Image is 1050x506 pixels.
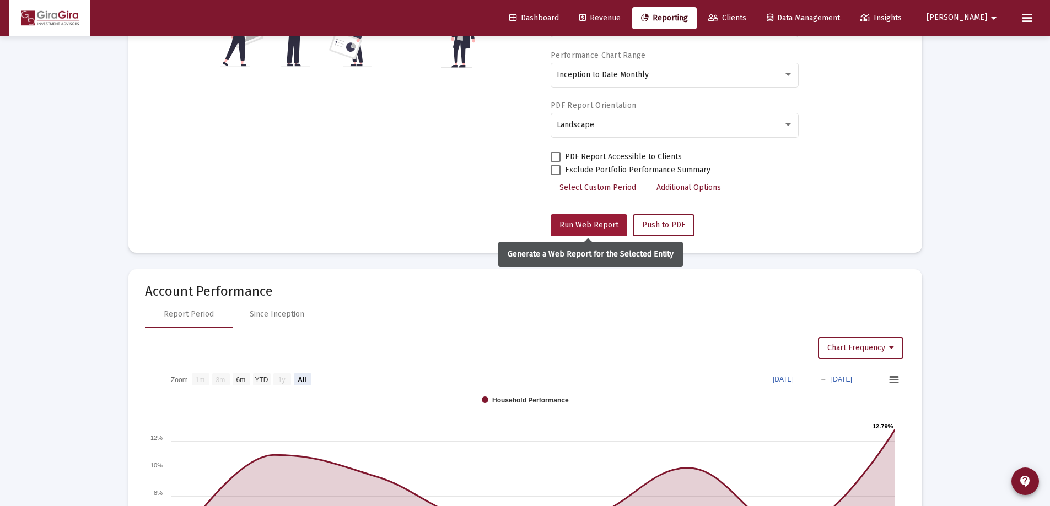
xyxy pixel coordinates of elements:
span: Run Web Report [559,220,618,230]
span: PDF Report Accessible to Clients [565,150,682,164]
a: Revenue [570,7,629,29]
span: Inception to Date Monthly [557,70,649,79]
div: Report Period [164,309,214,320]
span: Exclude Portfolio Performance Summary [565,164,710,177]
text: 1m [195,376,204,383]
label: PDF Report Orientation [551,101,636,110]
mat-icon: contact_support [1019,475,1032,488]
text: 8% [154,489,163,496]
a: Data Management [758,7,849,29]
mat-icon: arrow_drop_down [987,7,1000,29]
text: 1y [278,376,285,383]
text: 10% [150,462,162,469]
span: Dashboard [509,13,559,23]
span: [PERSON_NAME] [927,13,987,23]
a: Insights [852,7,911,29]
span: Clients [708,13,746,23]
text: All [298,376,306,383]
img: Dashboard [17,7,82,29]
text: YTD [255,376,268,383]
span: Additional Options [656,183,721,192]
label: Performance Chart Range [551,51,645,60]
text: Household Performance [492,396,569,404]
text: 6m [236,376,245,383]
text: 3m [216,376,225,383]
text: 12% [150,434,162,441]
button: Chart Frequency [818,337,903,359]
span: Select Custom Period [559,183,636,192]
span: Data Management [767,13,840,23]
a: Reporting [632,7,697,29]
div: Since Inception [250,309,304,320]
text: → [820,376,827,383]
mat-card-title: Account Performance [145,286,906,297]
span: Landscape [557,120,594,129]
button: [PERSON_NAME] [913,7,1014,29]
span: Chart Frequency [827,343,894,352]
button: Run Web Report [551,214,627,236]
a: Clients [699,7,755,29]
button: Push to PDF [633,214,694,236]
text: Zoom [171,376,188,383]
text: [DATE] [773,376,794,383]
span: Insights [860,13,902,23]
a: Dashboard [500,7,568,29]
text: 12.79% [873,423,893,429]
span: Revenue [579,13,621,23]
span: Push to PDF [642,220,685,230]
text: [DATE] [831,376,852,383]
span: Reporting [641,13,688,23]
